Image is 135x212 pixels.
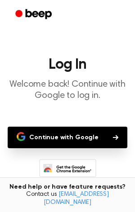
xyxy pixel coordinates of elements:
[8,127,127,148] button: Continue with Google
[7,57,128,72] h1: Log In
[9,6,60,23] a: Beep
[5,191,130,207] span: Contact us
[44,191,109,206] a: [EMAIL_ADDRESS][DOMAIN_NAME]
[7,79,128,102] p: Welcome back! Continue with Google to log in.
